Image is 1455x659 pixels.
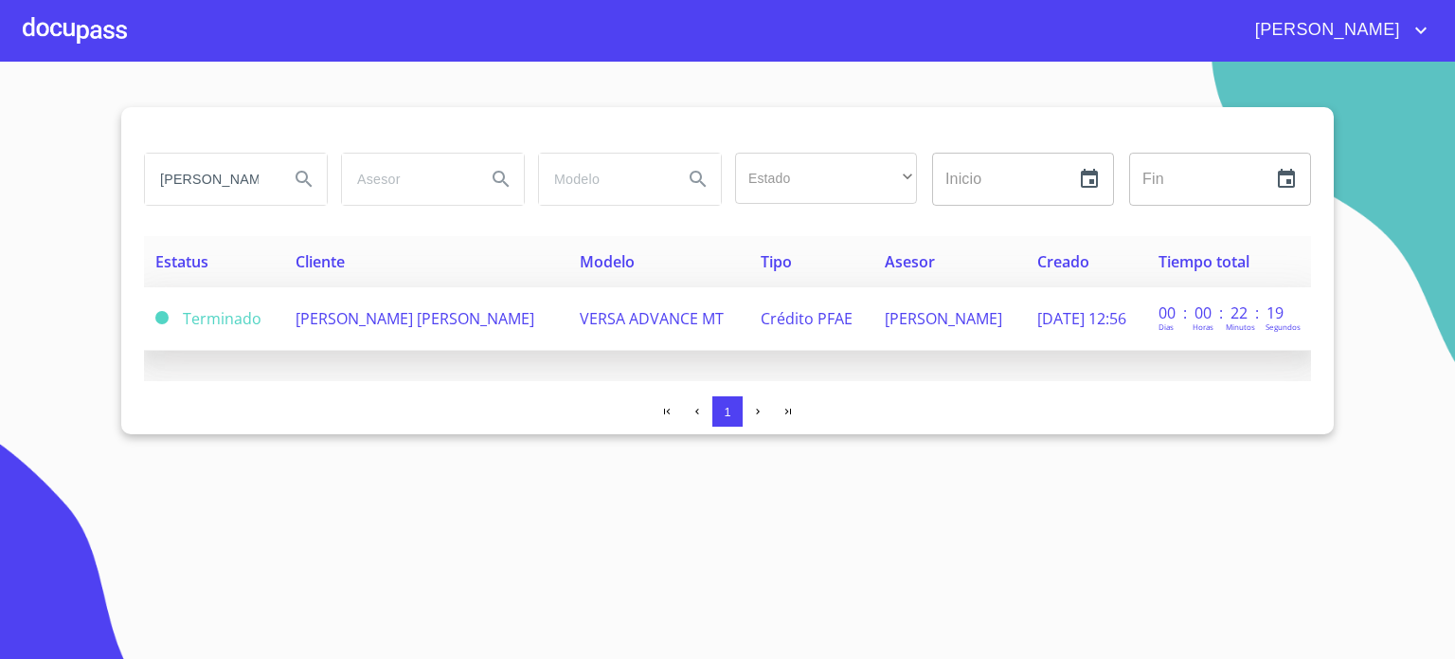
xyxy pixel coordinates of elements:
[342,154,471,205] input: search
[724,405,730,419] span: 1
[1266,321,1301,332] p: Segundos
[1241,15,1410,46] span: [PERSON_NAME]
[580,251,635,272] span: Modelo
[155,311,169,324] span: Terminado
[281,156,327,202] button: Search
[675,156,721,202] button: Search
[885,308,1002,329] span: [PERSON_NAME]
[1193,321,1213,332] p: Horas
[580,308,724,329] span: VERSA ADVANCE MT
[1037,251,1089,272] span: Creado
[296,251,345,272] span: Cliente
[885,251,935,272] span: Asesor
[1159,321,1174,332] p: Dias
[539,154,668,205] input: search
[296,308,534,329] span: [PERSON_NAME] [PERSON_NAME]
[155,251,208,272] span: Estatus
[145,154,274,205] input: search
[478,156,524,202] button: Search
[183,308,261,329] span: Terminado
[1241,15,1432,46] button: account of current user
[1226,321,1255,332] p: Minutos
[1159,251,1249,272] span: Tiempo total
[761,308,853,329] span: Crédito PFAE
[712,396,743,427] button: 1
[735,153,917,204] div: ​
[1037,308,1126,329] span: [DATE] 12:56
[1159,302,1286,323] p: 00 : 00 : 22 : 19
[761,251,792,272] span: Tipo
